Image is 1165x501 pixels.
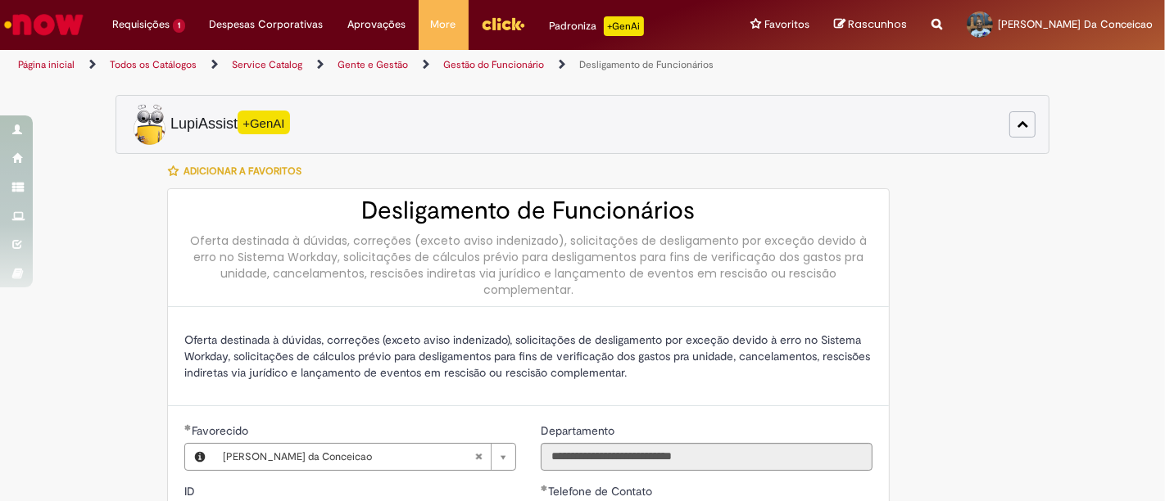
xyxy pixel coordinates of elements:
[110,58,197,71] a: Todos os Catálogos
[579,58,714,71] a: Desligamento de Funcionários
[167,154,311,188] button: Adicionar a Favoritos
[210,16,324,33] span: Despesas Corporativas
[232,58,302,71] a: Service Catalog
[541,422,618,439] label: Somente leitura - Departamento
[116,95,1049,154] div: LupiLupiAssist+GenAI
[998,17,1153,31] span: [PERSON_NAME] Da Conceicao
[764,16,809,33] span: Favoritos
[834,17,907,33] a: Rascunhos
[238,111,290,134] span: +GenAI
[192,423,252,438] span: Necessários - Favorecido
[541,443,873,471] input: Departamento
[215,444,515,470] a: [PERSON_NAME] da ConceicaoLimpar campo Favorecido
[12,50,764,80] ul: Trilhas de página
[184,232,873,298] div: Oferta destinada à dúvidas, correções (exceto aviso indenizado), solicitações de desligamento por...
[431,16,456,33] span: More
[466,444,491,470] abbr: Limpar campo Favorecido
[443,58,544,71] a: Gestão do Funcionário
[18,58,75,71] a: Página inicial
[184,197,873,224] h2: Desligamento de Funcionários
[129,104,290,145] span: LupiAssist
[173,19,185,33] span: 1
[129,104,170,145] img: Lupi
[184,483,198,499] label: Somente leitura - ID
[481,11,525,36] img: click_logo_yellow_360x200.png
[550,16,644,36] div: Padroniza
[184,165,301,178] span: Adicionar a Favoritos
[184,484,198,499] span: Somente leitura - ID
[223,444,474,470] span: [PERSON_NAME] da Conceicao
[604,16,644,36] p: +GenAi
[848,16,907,32] span: Rascunhos
[548,484,655,499] span: Telefone de Contato
[184,424,192,431] span: Obrigatório Preenchido
[185,444,215,470] button: Favorecido, Visualizar este registro Tiago Cruz da Conceicao
[2,8,86,41] img: ServiceNow
[541,485,548,491] span: Obrigatório Preenchido
[184,332,870,380] span: Oferta destinada à dúvidas, correções (exceto aviso indenizado), solicitações de desligamento por...
[112,16,170,33] span: Requisições
[348,16,406,33] span: Aprovações
[338,58,408,71] a: Gente e Gestão
[541,423,618,438] span: Somente leitura - Departamento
